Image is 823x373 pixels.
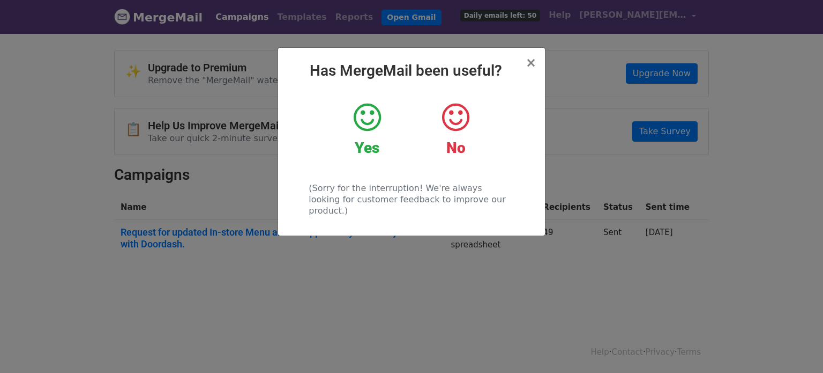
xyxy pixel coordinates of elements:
[420,101,492,157] a: No
[287,62,536,80] h2: Has MergeMail been useful?
[309,182,514,216] p: (Sorry for the interruption! We're always looking for customer feedback to improve our product.)
[355,139,379,157] strong: Yes
[526,56,536,69] button: Close
[526,55,536,70] span: ×
[331,101,403,157] a: Yes
[446,139,466,157] strong: No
